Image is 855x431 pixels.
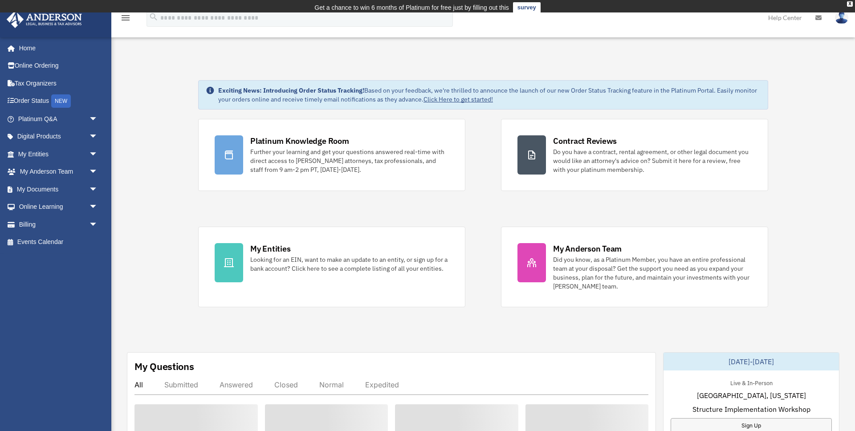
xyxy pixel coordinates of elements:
[365,380,399,389] div: Expedited
[149,12,159,22] i: search
[835,11,848,24] img: User Pic
[164,380,198,389] div: Submitted
[6,110,111,128] a: Platinum Q&Aarrow_drop_down
[314,2,509,13] div: Get a chance to win 6 months of Platinum for free just by filling out this
[664,353,839,370] div: [DATE]-[DATE]
[6,198,111,216] a: Online Learningarrow_drop_down
[6,39,107,57] a: Home
[697,390,806,401] span: [GEOGRAPHIC_DATA], [US_STATE]
[553,243,622,254] div: My Anderson Team
[6,215,111,233] a: Billingarrow_drop_down
[89,128,107,146] span: arrow_drop_down
[553,255,752,291] div: Did you know, as a Platinum Member, you have an entire professional team at your disposal? Get th...
[198,119,465,191] a: Platinum Knowledge Room Further your learning and get your questions answered real-time with dire...
[6,74,111,92] a: Tax Organizers
[501,227,768,307] a: My Anderson Team Did you know, as a Platinum Member, you have an entire professional team at your...
[6,163,111,181] a: My Anderson Teamarrow_drop_down
[6,180,111,198] a: My Documentsarrow_drop_down
[6,128,111,146] a: Digital Productsarrow_drop_down
[218,86,761,104] div: Based on your feedback, we're thrilled to announce the launch of our new Order Status Tracking fe...
[847,1,853,7] div: close
[134,360,194,373] div: My Questions
[4,11,85,28] img: Anderson Advisors Platinum Portal
[89,145,107,163] span: arrow_drop_down
[6,92,111,110] a: Order StatusNEW
[120,12,131,23] i: menu
[250,243,290,254] div: My Entities
[723,378,780,387] div: Live & In-Person
[250,255,449,273] div: Looking for an EIN, want to make an update to an entity, or sign up for a bank account? Click her...
[6,57,111,75] a: Online Ordering
[250,135,349,146] div: Platinum Knowledge Room
[51,94,71,108] div: NEW
[198,227,465,307] a: My Entities Looking for an EIN, want to make an update to an entity, or sign up for a bank accoun...
[218,86,364,94] strong: Exciting News: Introducing Order Status Tracking!
[89,110,107,128] span: arrow_drop_down
[89,215,107,234] span: arrow_drop_down
[319,380,344,389] div: Normal
[89,163,107,181] span: arrow_drop_down
[274,380,298,389] div: Closed
[513,2,541,13] a: survey
[134,380,143,389] div: All
[423,95,493,103] a: Click Here to get started!
[250,147,449,174] div: Further your learning and get your questions answered real-time with direct access to [PERSON_NAM...
[220,380,253,389] div: Answered
[89,198,107,216] span: arrow_drop_down
[6,233,111,251] a: Events Calendar
[501,119,768,191] a: Contract Reviews Do you have a contract, rental agreement, or other legal document you would like...
[553,147,752,174] div: Do you have a contract, rental agreement, or other legal document you would like an attorney's ad...
[89,180,107,199] span: arrow_drop_down
[692,404,810,415] span: Structure Implementation Workshop
[6,145,111,163] a: My Entitiesarrow_drop_down
[553,135,617,146] div: Contract Reviews
[120,16,131,23] a: menu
